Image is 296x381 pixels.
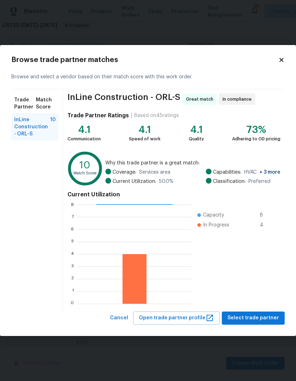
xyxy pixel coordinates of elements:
[14,96,36,111] span: Trade Partner
[129,112,134,119] div: |
[67,112,129,119] h4: Trade Partner Ratings
[260,222,271,229] span: 4
[203,212,224,219] span: Capacity
[72,289,74,293] text: 1
[213,169,241,176] span: Capabilities:
[107,312,131,325] button: Cancel
[11,56,278,63] h2: Browse trade partner matches
[129,135,160,142] div: Speed of work
[50,116,56,138] span: 10
[228,314,279,323] span: Select trade partner
[73,171,97,175] text: Match Score
[110,314,128,323] span: Cancel
[223,96,254,103] span: In compliance
[71,264,74,269] text: 3
[213,178,246,185] span: Classification:
[222,312,285,325] button: Select trade partner
[11,65,285,89] div: Browse and select a vendor based on their match score with this work order.
[80,161,90,170] text: 10
[67,191,280,198] h4: Current Utilization
[71,302,74,306] text: 0
[134,112,179,119] div: Based on 45 ratings
[72,215,74,219] text: 7
[133,312,220,325] button: Open trade partner profile
[260,212,271,219] span: 8
[105,159,280,167] span: Why this trade partner is a great match:
[139,169,170,176] span: Services area
[14,116,50,138] span: InLine Construction - ORL-S
[67,126,101,133] div: 4.1
[36,96,56,111] span: Match Score
[71,227,74,231] text: 6
[159,178,174,185] span: 50.0 %
[259,170,280,175] span: + 3 more
[244,169,280,176] span: HVAC
[186,96,216,103] span: Great match
[113,169,136,176] span: Coverage:
[203,222,229,229] span: In Progress
[139,314,214,323] span: Open trade partner profile
[189,135,204,142] div: Quality
[71,277,74,281] text: 2
[71,252,74,256] text: 4
[248,178,270,185] span: Preferred
[67,135,101,142] div: Communication
[189,126,204,133] div: 4.1
[71,240,74,244] text: 5
[232,126,280,133] div: 73%
[113,178,156,185] span: Current Utilization:
[129,126,160,133] div: 4.1
[232,135,280,142] div: Adhering to OD pricing
[67,94,180,105] span: InLine Construction - ORL-S
[71,202,74,207] text: 8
